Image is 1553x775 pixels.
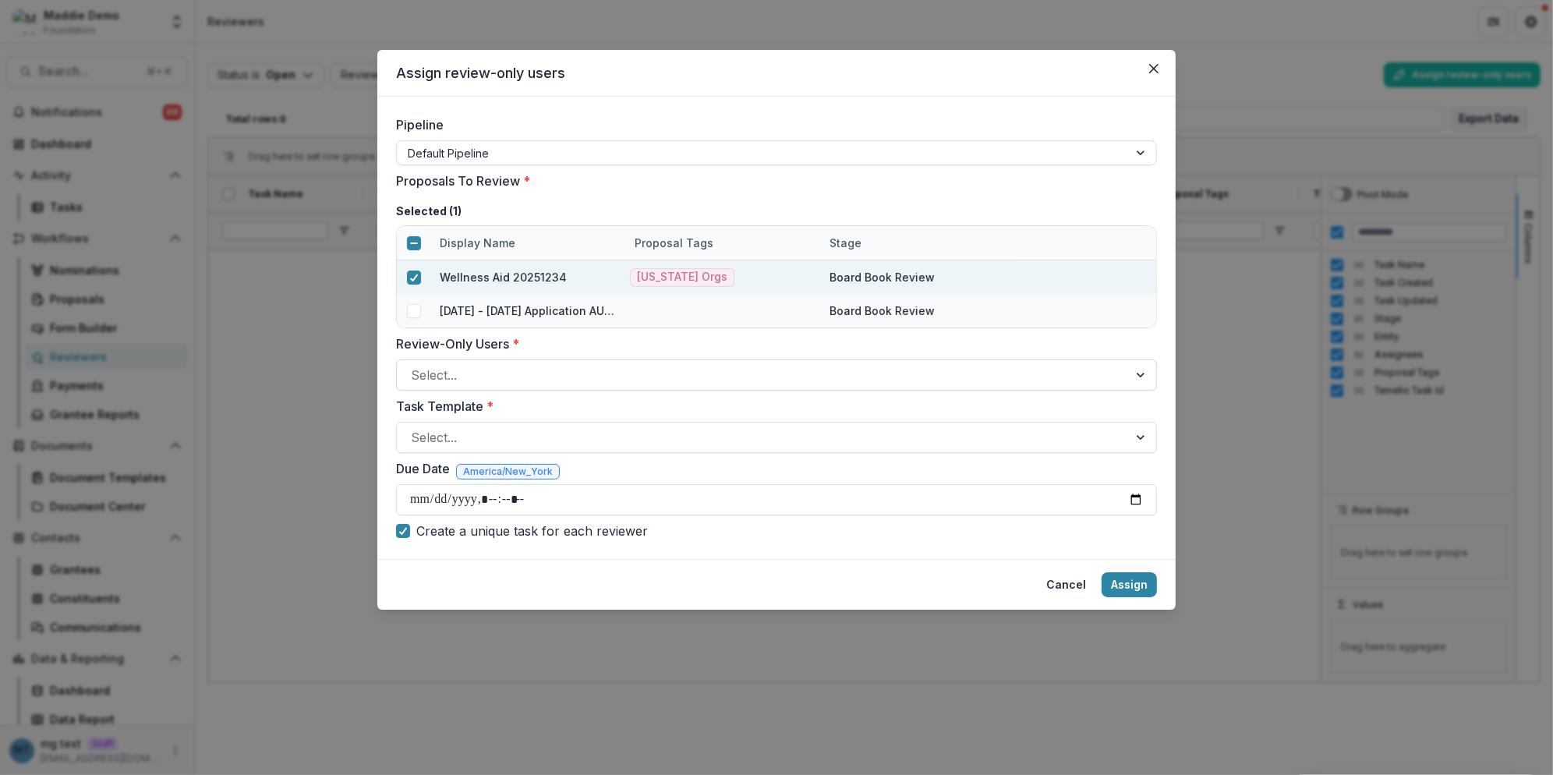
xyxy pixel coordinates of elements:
button: Cancel [1037,572,1095,597]
div: Stage [820,226,1015,260]
div: Display Name [430,226,625,260]
div: Board Book Review [830,269,935,285]
div: Proposal Tags [625,226,820,260]
label: Task Template [396,397,1148,416]
label: Pipeline [396,115,1148,134]
div: Proposal Tags [625,235,723,251]
div: Wellness Aid 20251234 [440,269,567,285]
div: [DATE] - [DATE] Application AUGUST [440,303,616,319]
header: Assign review-only users [377,50,1176,97]
button: Assign [1102,572,1157,597]
span: America/New_York [463,466,553,477]
label: Proposals To Review [396,172,1148,190]
p: Selected ( 1 ) [396,203,1157,219]
label: Review-Only Users [396,334,1148,353]
div: Board Book Review [830,303,935,319]
span: Create a unique task for each reviewer [416,522,648,540]
label: Due Date [396,459,450,478]
span: [US_STATE] Orgs [637,271,727,284]
div: Display Name [430,235,525,251]
div: Stage [820,235,871,251]
button: Close [1141,56,1166,81]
